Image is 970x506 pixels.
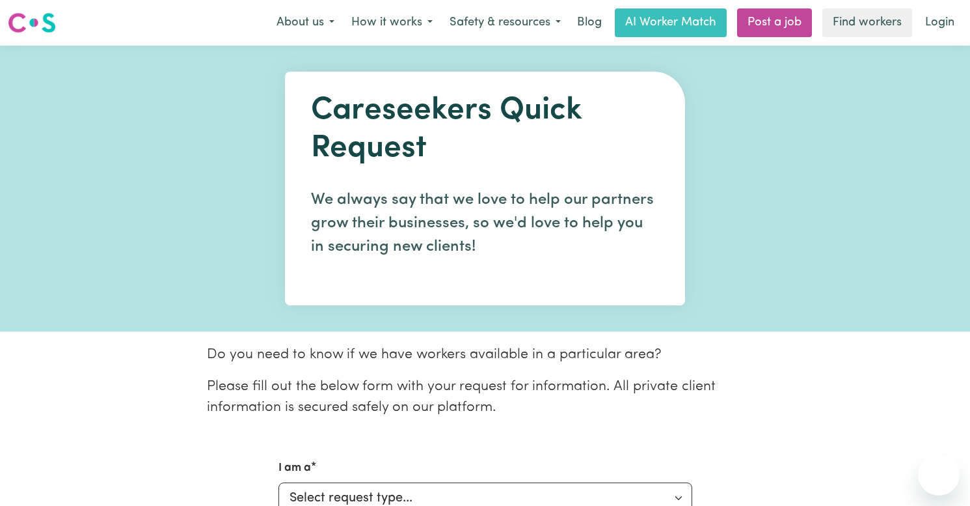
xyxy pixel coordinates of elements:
[207,376,764,419] p: Please fill out the below form with your request for information. All private client information ...
[207,344,764,365] p: Do you need to know if we have workers available in a particular area?
[569,8,610,37] a: Blog
[737,8,812,37] a: Post a job
[917,8,962,37] a: Login
[822,8,912,37] a: Find workers
[278,460,311,477] label: I am a
[8,8,56,38] a: Careseekers logo
[8,11,56,35] img: Careseekers logo
[311,92,659,167] h1: Careseekers Quick Request
[441,9,569,36] button: Safety & resources
[311,188,659,259] p: We always say that we love to help our partners grow their businesses, so we'd love to help you i...
[343,9,441,36] button: How it works
[268,9,343,36] button: About us
[918,454,960,496] iframe: Button to launch messaging window
[615,8,727,37] a: AI Worker Match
